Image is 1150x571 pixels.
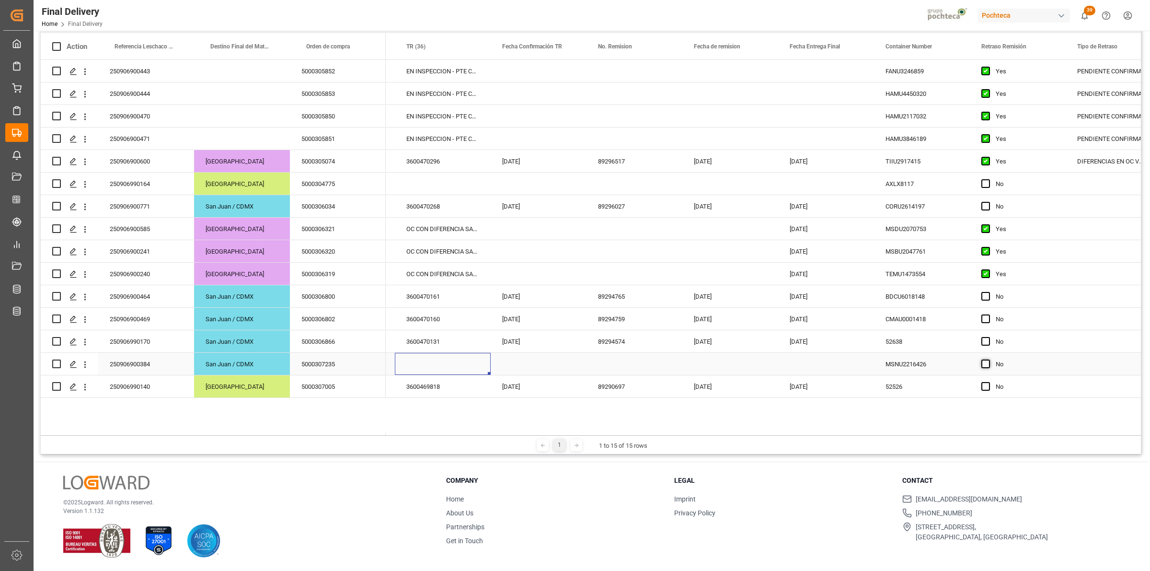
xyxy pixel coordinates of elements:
[885,43,932,50] span: Container Number
[874,60,970,82] div: FANU3246859
[586,285,682,307] div: 89294765
[98,353,194,375] div: 250906900384
[874,285,970,307] div: BDCU6018148
[978,9,1070,23] div: Pochteca
[42,21,57,27] a: Home
[194,375,290,397] div: [GEOGRAPHIC_DATA]
[194,330,290,352] div: San Juan / CDMX
[290,308,386,330] div: 5000306802
[115,43,174,50] span: Referencia Leschaco (Impo)
[674,495,696,503] a: Imprint
[290,263,386,285] div: 5000306319
[1074,5,1095,26] button: show 39 new notifications
[598,43,632,50] span: No. Remision
[446,537,483,545] a: Get in Touch
[98,82,194,105] div: 250906900444
[902,476,1118,486] h3: Contact
[674,476,890,486] h3: Legal
[210,43,270,50] span: Destino Final del Material
[187,524,220,558] img: AICPA SOC
[996,83,1054,105] div: Yes
[446,509,473,517] a: About Us
[98,195,194,217] div: 250906900771
[142,524,175,558] img: ISO 27001 Certification
[1077,43,1117,50] span: Tipo de Retraso
[778,330,874,352] div: [DATE]
[290,195,386,217] div: 5000306034
[446,495,464,503] a: Home
[874,218,970,240] div: MSDU2070753
[682,375,778,397] div: [DATE]
[41,263,386,285] div: Press SPACE to select this row.
[1095,5,1117,26] button: Help Center
[194,218,290,240] div: [GEOGRAPHIC_DATA]
[778,218,874,240] div: [DATE]
[874,82,970,105] div: HAMU4450320
[778,195,874,217] div: [DATE]
[682,150,778,172] div: [DATE]
[778,240,874,262] div: [DATE]
[996,128,1054,150] div: Yes
[63,476,149,489] img: Logward Logo
[491,195,586,217] div: [DATE]
[98,150,194,172] div: 250906900600
[446,523,484,531] a: Partnerships
[395,195,491,217] div: 3600470268
[778,263,874,285] div: [DATE]
[996,151,1054,173] div: Yes
[682,330,778,352] div: [DATE]
[586,150,682,172] div: 89296517
[395,308,491,330] div: 3600470160
[395,105,491,127] div: EN INSPECCION - PTE CONFIRMACION DE DESTINO
[98,375,194,397] div: 250906990140
[996,241,1054,263] div: Yes
[290,240,386,262] div: 5000306320
[194,308,290,330] div: San Juan / CDMX
[586,330,682,352] div: 89294574
[290,375,386,397] div: 5000307005
[395,285,491,307] div: 3600470161
[996,218,1054,240] div: Yes
[978,6,1074,24] button: Pochteca
[1084,6,1095,15] span: 39
[41,195,386,218] div: Press SPACE to select this row.
[98,105,194,127] div: 250906900470
[916,508,972,518] span: [PHONE_NUMBER]
[290,150,386,172] div: 5000305074
[98,285,194,307] div: 250906900464
[682,195,778,217] div: [DATE]
[194,195,290,217] div: San Juan / CDMX
[306,43,350,50] span: Orden de compra
[290,173,386,195] div: 5000304775
[98,240,194,262] div: 250906900241
[996,60,1054,82] div: Yes
[586,375,682,397] div: 89290697
[194,173,290,195] div: [GEOGRAPHIC_DATA]
[290,353,386,375] div: 5000307235
[874,240,970,262] div: MSBU2047761
[924,7,972,24] img: pochtecaImg.jpg_1689854062.jpg
[874,150,970,172] div: TIIU2917415
[996,196,1054,218] div: No
[395,128,491,150] div: EN INSPECCION - PTE CONFIRMACION DE DESTINO
[395,375,491,397] div: 3600469818
[682,285,778,307] div: [DATE]
[491,150,586,172] div: [DATE]
[406,43,425,50] span: TR (36)
[41,150,386,173] div: Press SPACE to select this row.
[67,42,87,51] div: Action
[98,60,194,82] div: 250906900443
[996,263,1054,285] div: Yes
[491,375,586,397] div: [DATE]
[778,375,874,397] div: [DATE]
[395,240,491,262] div: OC CON DIFERENCIA SAP vs FACT
[996,105,1054,128] div: Yes
[194,240,290,262] div: [GEOGRAPHIC_DATA]
[491,330,586,352] div: [DATE]
[553,439,565,451] div: 1
[194,150,290,172] div: [GEOGRAPHIC_DATA]
[778,150,874,172] div: [DATE]
[778,285,874,307] div: [DATE]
